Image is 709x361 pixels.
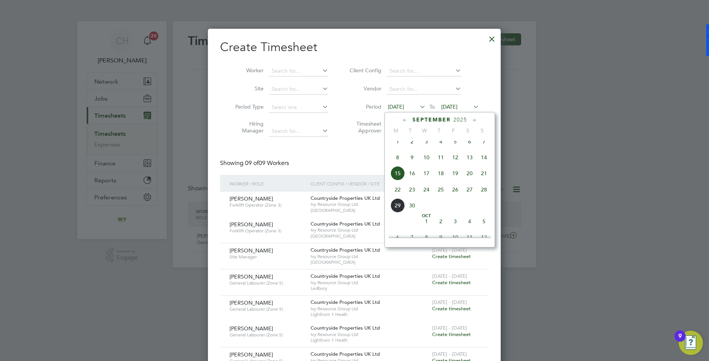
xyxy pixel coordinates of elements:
span: Create timesheet [432,279,471,286]
div: Showing [220,159,290,167]
span: 11 [434,150,448,165]
span: 15 [390,166,405,180]
label: Client Config [347,67,381,74]
span: Ledbury [311,285,428,291]
span: 13 [462,150,477,165]
span: 25 [434,182,448,197]
span: 29 [390,198,405,213]
span: Create timesheet [432,331,471,338]
span: 18 [434,166,448,180]
span: [GEOGRAPHIC_DATA] [311,207,428,213]
div: 9 [678,336,682,346]
span: General Labourer (Zone 5) [230,332,305,338]
span: Countryside Properties UK Ltd [311,299,380,305]
span: [PERSON_NAME] [230,221,273,228]
label: Vendor [347,85,381,92]
span: General Labourer (Zone 5) [230,306,305,312]
span: 3 [419,134,434,149]
span: 30 [405,198,419,213]
span: [DATE] [388,103,404,110]
span: [PERSON_NAME] [230,299,273,306]
input: Select one [269,102,328,113]
span: Create timesheet [432,253,471,260]
span: [DATE] - [DATE] [432,299,467,305]
span: [PERSON_NAME] [230,273,273,280]
span: Oct [419,214,434,218]
div: Worker / Role [228,175,309,192]
span: S [475,127,489,134]
span: Countryside Properties UK Ltd [311,351,380,357]
span: 2025 [453,117,467,123]
span: 9 [405,150,419,165]
span: 12 [448,150,462,165]
span: [DATE] - [DATE] [432,247,467,253]
span: Ivy Resource Group Ltd [311,254,428,260]
span: 17 [419,166,434,180]
span: W [417,127,432,134]
h2: Create Timesheet [220,39,489,55]
span: M [389,127,403,134]
span: Site Manager [230,254,305,260]
span: September [412,117,451,123]
span: [PERSON_NAME] [230,351,273,358]
span: 26 [448,182,462,197]
span: 16 [405,166,419,180]
span: T [432,127,446,134]
span: 6 [462,134,477,149]
span: 12 [477,230,491,244]
span: [GEOGRAPHIC_DATA] [311,233,428,239]
span: 27 [462,182,477,197]
span: Lighthorn 1 Heath [311,337,428,343]
span: Ivy Resource Group Ltd [311,306,428,312]
label: Hiring Manager [230,120,264,134]
input: Search for... [269,66,328,76]
span: 1 [390,134,405,149]
label: Timesheet Approver [347,120,381,134]
span: 28 [477,182,491,197]
span: 2 [405,134,419,149]
label: Period Type [230,103,264,110]
span: [DATE] - [DATE] [432,273,467,279]
label: Period [347,103,381,110]
label: Worker [230,67,264,74]
span: Ivy Resource Group Ltd [311,331,428,338]
label: Site [230,85,264,92]
span: Lighthorn 1 Heath [311,311,428,317]
span: 2 [434,214,448,229]
span: F [446,127,461,134]
span: 4 [434,134,448,149]
button: Open Resource Center, 9 new notifications [679,331,703,355]
div: Client Config / Vendor / Site [309,175,430,192]
span: 23 [405,182,419,197]
input: Search for... [387,84,461,95]
span: Countryside Properties UK Ltd [311,195,380,201]
span: 22 [390,182,405,197]
span: Countryside Properties UK Ltd [311,325,380,331]
span: 10 [419,150,434,165]
span: 09 of [245,159,259,167]
span: 9 [434,230,448,244]
span: 14 [477,150,491,165]
input: Search for... [269,126,328,137]
span: 24 [419,182,434,197]
span: 8 [419,230,434,244]
span: Countryside Properties UK Ltd [311,247,380,253]
span: 5 [477,214,491,229]
span: 21 [477,166,491,180]
span: Ivy Resource Group Ltd [311,280,428,286]
span: 20 [462,166,477,180]
span: Countryside Properties UK Ltd [311,273,380,279]
span: Forklift Operator (Zone 3) [230,202,305,208]
span: Ivy Resource Group Ltd [311,201,428,207]
span: 19 [448,166,462,180]
span: General Labourer (Zone 5) [230,280,305,286]
span: 8 [390,150,405,165]
span: 4 [462,214,477,229]
span: 10 [448,230,462,244]
span: [PERSON_NAME] [230,325,273,332]
span: S [461,127,475,134]
span: 11 [462,230,477,244]
span: 7 [405,230,419,244]
span: 7 [477,134,491,149]
span: [GEOGRAPHIC_DATA] [311,259,428,265]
